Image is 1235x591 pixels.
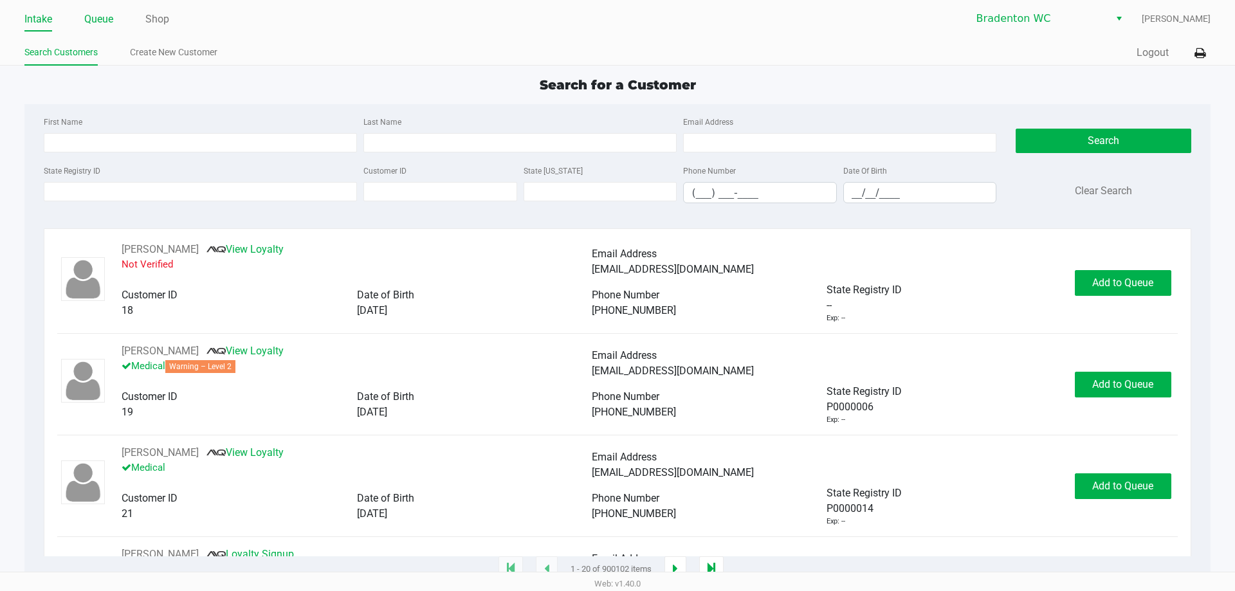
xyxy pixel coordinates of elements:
[206,345,284,357] a: View Loyalty
[130,44,217,60] a: Create New Customer
[827,313,845,324] div: Exp: --
[843,182,997,203] kendo-maskedtextbox: Format: MM/DD/YYYY
[524,165,583,177] label: State [US_STATE]
[827,415,845,426] div: Exp: --
[592,406,676,418] span: [PHONE_NUMBER]
[206,446,284,459] a: View Loyalty
[357,507,387,520] span: [DATE]
[122,390,178,403] span: Customer ID
[592,365,754,377] span: [EMAIL_ADDRESS][DOMAIN_NAME]
[592,289,659,301] span: Phone Number
[592,390,659,403] span: Phone Number
[1092,378,1153,390] span: Add to Queue
[44,165,100,177] label: State Registry ID
[683,182,837,203] kendo-maskedtextbox: Format: (999) 999-9999
[843,165,887,177] label: Date Of Birth
[145,10,169,28] a: Shop
[684,183,836,203] input: Format: (999) 999-9999
[827,516,845,527] div: Exp: --
[1092,277,1153,289] span: Add to Queue
[1075,372,1171,397] button: Add to Queue
[122,445,199,460] button: See customer info
[122,289,178,301] span: Customer ID
[592,451,657,463] span: Email Address
[536,556,558,582] app-submit-button: Previous
[592,492,659,504] span: Phone Number
[357,390,414,403] span: Date of Birth
[683,116,733,128] label: Email Address
[1075,473,1171,499] button: Add to Queue
[540,77,696,93] span: Search for a Customer
[363,165,407,177] label: Customer ID
[122,304,133,316] span: 18
[594,579,641,588] span: Web: v1.40.0
[499,556,523,582] app-submit-button: Move to first page
[827,501,874,516] span: P0000014
[976,11,1102,26] span: Bradenton WC
[592,507,676,520] span: [PHONE_NUMBER]
[1075,270,1171,296] button: Add to Queue
[122,257,592,272] p: Not Verified
[24,10,52,28] a: Intake
[24,44,98,60] a: Search Customers
[699,556,724,582] app-submit-button: Move to last page
[122,343,199,359] button: See customer info
[84,10,113,28] a: Queue
[122,242,199,257] button: See customer info
[122,406,133,418] span: 19
[844,183,996,203] input: Format: MM/DD/YYYY
[592,304,676,316] span: [PHONE_NUMBER]
[122,359,592,374] p: Medical
[827,385,902,397] span: State Registry ID
[357,492,414,504] span: Date of Birth
[122,547,199,562] button: See customer info
[1142,12,1211,26] span: [PERSON_NAME]
[592,466,754,478] span: [EMAIL_ADDRESS][DOMAIN_NAME]
[1110,7,1128,30] button: Select
[1075,183,1132,199] button: Clear Search
[357,289,414,301] span: Date of Birth
[592,248,657,260] span: Email Address
[827,487,902,499] span: State Registry ID
[592,349,657,361] span: Email Address
[1016,129,1191,153] button: Search
[1092,480,1153,492] span: Add to Queue
[592,552,657,565] span: Email Address
[827,399,874,415] span: P0000006
[1137,45,1169,60] button: Logout
[571,563,652,576] span: 1 - 20 of 900102 items
[827,298,832,313] span: --
[122,507,133,520] span: 21
[592,263,754,275] span: [EMAIL_ADDRESS][DOMAIN_NAME]
[206,243,284,255] a: View Loyalty
[122,492,178,504] span: Customer ID
[122,460,592,475] p: Medical
[664,556,686,582] app-submit-button: Next
[357,406,387,418] span: [DATE]
[827,284,902,296] span: State Registry ID
[165,360,235,373] span: Warning – Level 2
[683,165,736,177] label: Phone Number
[44,116,82,128] label: First Name
[363,116,401,128] label: Last Name
[357,304,387,316] span: [DATE]
[206,548,294,560] a: Loyalty Signup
